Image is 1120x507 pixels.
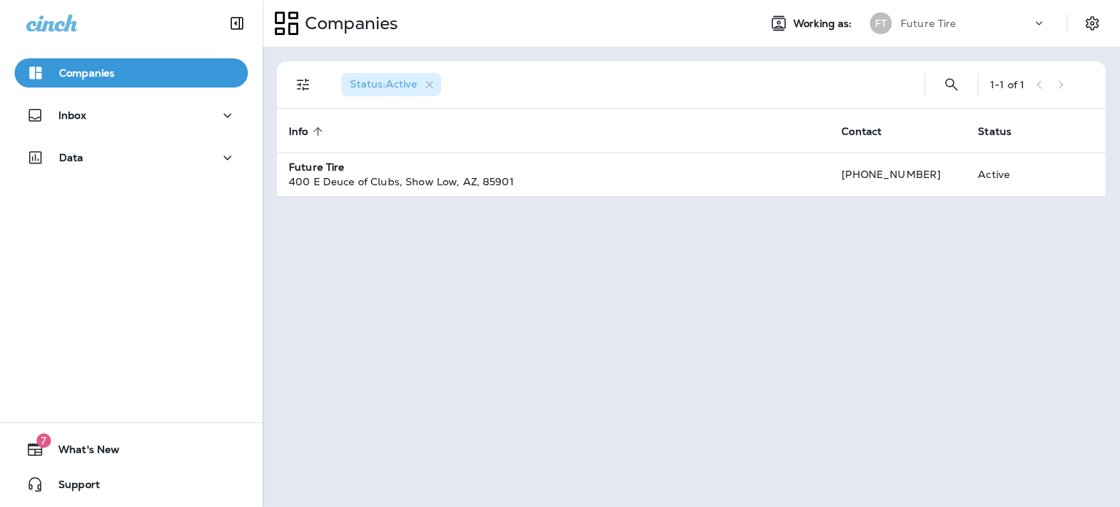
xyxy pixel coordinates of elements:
[841,125,901,138] span: Contact
[15,435,248,464] button: 7What's New
[289,70,318,99] button: Filters
[59,67,114,79] p: Companies
[341,73,441,96] div: Status:Active
[870,12,892,34] div: FT
[937,70,966,99] button: Search Companies
[15,470,248,499] button: Support
[289,125,327,138] span: Info
[966,152,1050,196] td: Active
[299,12,398,34] p: Companies
[841,125,882,138] span: Contact
[289,160,345,174] strong: Future Tire
[15,58,248,88] button: Companies
[830,152,966,196] td: [PHONE_NUMBER]
[44,479,100,496] span: Support
[217,9,257,38] button: Collapse Sidebar
[289,125,308,138] span: Info
[1079,10,1105,36] button: Settings
[978,125,1011,138] span: Status
[990,79,1024,90] div: 1 - 1 of 1
[58,109,86,121] p: Inbox
[901,18,957,29] p: Future Tire
[59,152,84,163] p: Data
[350,77,417,90] span: Status : Active
[15,143,248,172] button: Data
[289,174,818,189] div: 400 E Deuce of Clubs , Show Low , AZ , 85901
[793,18,855,30] span: Working as:
[15,101,248,130] button: Inbox
[44,444,120,461] span: What's New
[36,433,51,448] span: 7
[978,125,1030,138] span: Status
